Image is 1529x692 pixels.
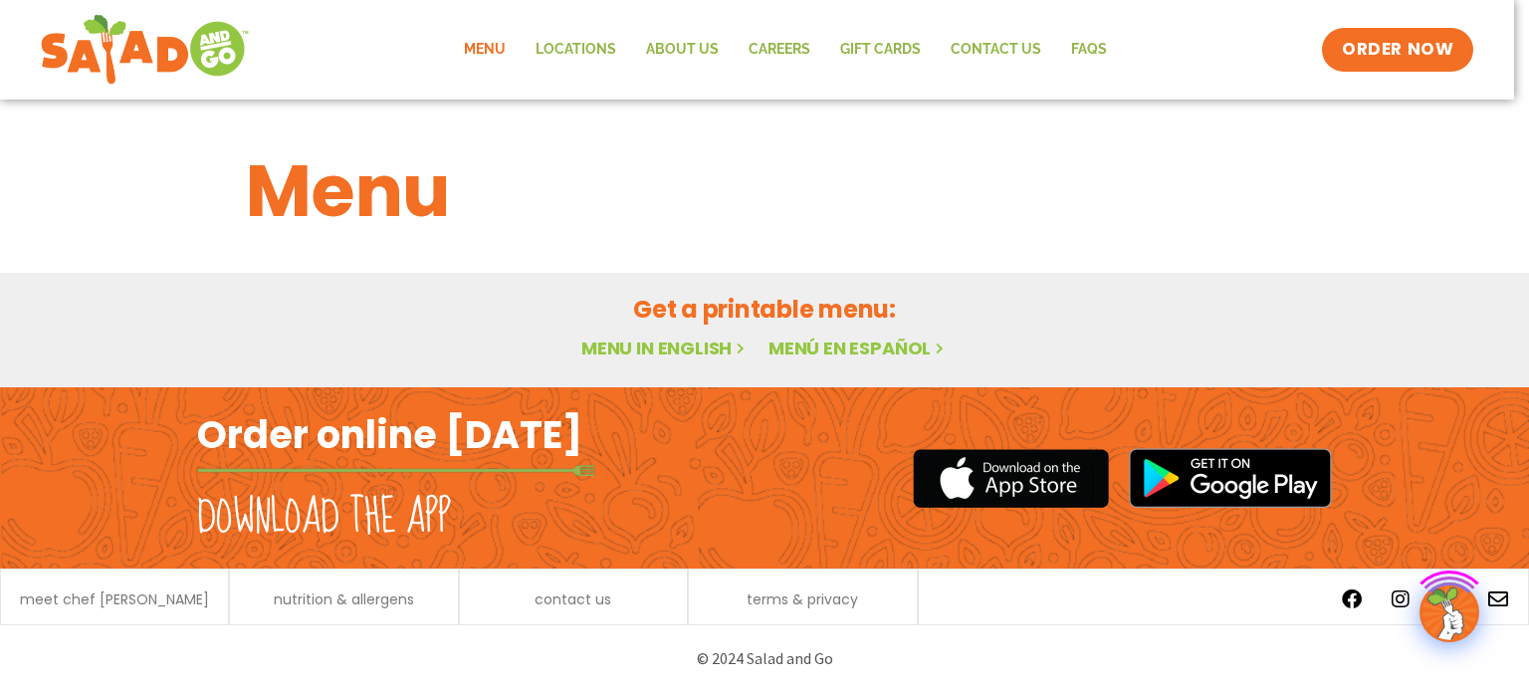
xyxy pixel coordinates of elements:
[631,27,734,73] a: About Us
[197,490,451,546] h2: Download the app
[449,27,1122,73] nav: Menu
[1056,27,1122,73] a: FAQs
[449,27,521,73] a: Menu
[734,27,825,73] a: Careers
[1129,448,1332,508] img: google_play
[274,592,414,606] a: nutrition & allergens
[913,446,1109,511] img: appstore
[521,27,631,73] a: Locations
[246,137,1283,245] h1: Menu
[825,27,936,73] a: GIFT CARDS
[197,410,582,459] h2: Order online [DATE]
[207,645,1322,672] p: © 2024 Salad and Go
[936,27,1056,73] a: Contact Us
[197,465,595,476] img: fork
[1322,28,1473,72] a: ORDER NOW
[246,292,1283,327] h2: Get a printable menu:
[747,592,858,606] a: terms & privacy
[40,10,250,90] img: new-SAG-logo-768×292
[20,592,209,606] a: meet chef [PERSON_NAME]
[581,336,749,360] a: Menu in English
[1342,38,1453,62] span: ORDER NOW
[768,336,948,360] a: Menú en español
[535,592,611,606] a: contact us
